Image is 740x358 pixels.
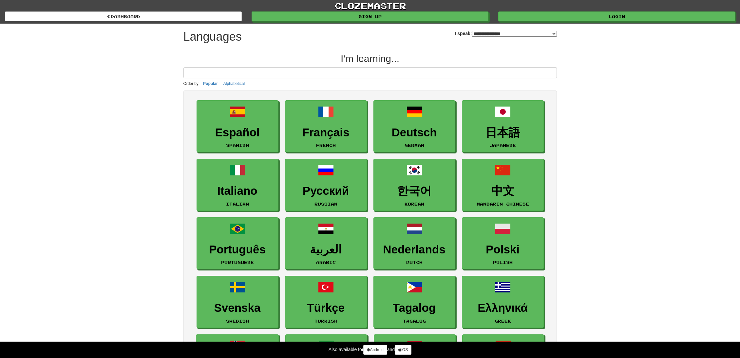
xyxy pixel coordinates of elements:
h3: Deutsch [377,126,452,139]
a: РусскийRussian [285,159,367,211]
small: Spanish [226,143,249,148]
a: NederlandsDutch [373,217,455,269]
a: FrançaisFrench [285,100,367,152]
h3: Polski [465,243,540,256]
h3: Tagalog [377,302,452,314]
small: Order by: [183,81,200,86]
h3: 한국어 [377,185,452,197]
a: 中文Mandarin Chinese [462,159,544,211]
h3: Français [289,126,363,139]
a: PortuguêsPortuguese [197,217,278,269]
a: TürkçeTurkish [285,276,367,328]
h3: Italiano [200,185,275,197]
a: 한국어Korean [373,159,455,211]
h3: Svenska [200,302,275,314]
h3: Nederlands [377,243,452,256]
label: I speak: [455,30,557,37]
h2: I'm learning... [183,53,557,64]
small: Portuguese [221,260,254,265]
h3: 中文 [465,185,540,197]
h3: Español [200,126,275,139]
a: Android [363,345,387,355]
small: Korean [405,202,424,206]
small: Turkish [314,319,337,323]
h3: Türkçe [289,302,363,314]
small: Italian [226,202,249,206]
a: Sign up [252,11,488,21]
a: PolskiPolish [462,217,544,269]
small: French [316,143,336,148]
a: dashboard [5,11,242,21]
small: Dutch [406,260,423,265]
small: Greek [495,319,511,323]
h1: Languages [183,30,242,43]
button: Popular [201,80,220,87]
a: Login [498,11,735,21]
small: Mandarin Chinese [477,202,529,206]
a: EspañolSpanish [197,100,278,152]
a: iOS [395,345,411,355]
a: 日本語Japanese [462,100,544,152]
small: Russian [314,202,337,206]
a: ItalianoItalian [197,159,278,211]
small: Swedish [226,319,249,323]
h3: العربية [289,243,363,256]
small: Polish [493,260,513,265]
small: Japanese [490,143,516,148]
a: العربيةArabic [285,217,367,269]
small: Tagalog [403,319,426,323]
h3: Русский [289,185,363,197]
h3: 日本語 [465,126,540,139]
small: German [405,143,424,148]
select: I speak: [472,31,557,37]
a: TagalogTagalog [373,276,455,328]
h3: Português [200,243,275,256]
small: Arabic [316,260,336,265]
a: DeutschGerman [373,100,455,152]
button: Alphabetical [221,80,247,87]
a: ΕλληνικάGreek [462,276,544,328]
a: SvenskaSwedish [197,276,278,328]
h3: Ελληνικά [465,302,540,314]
